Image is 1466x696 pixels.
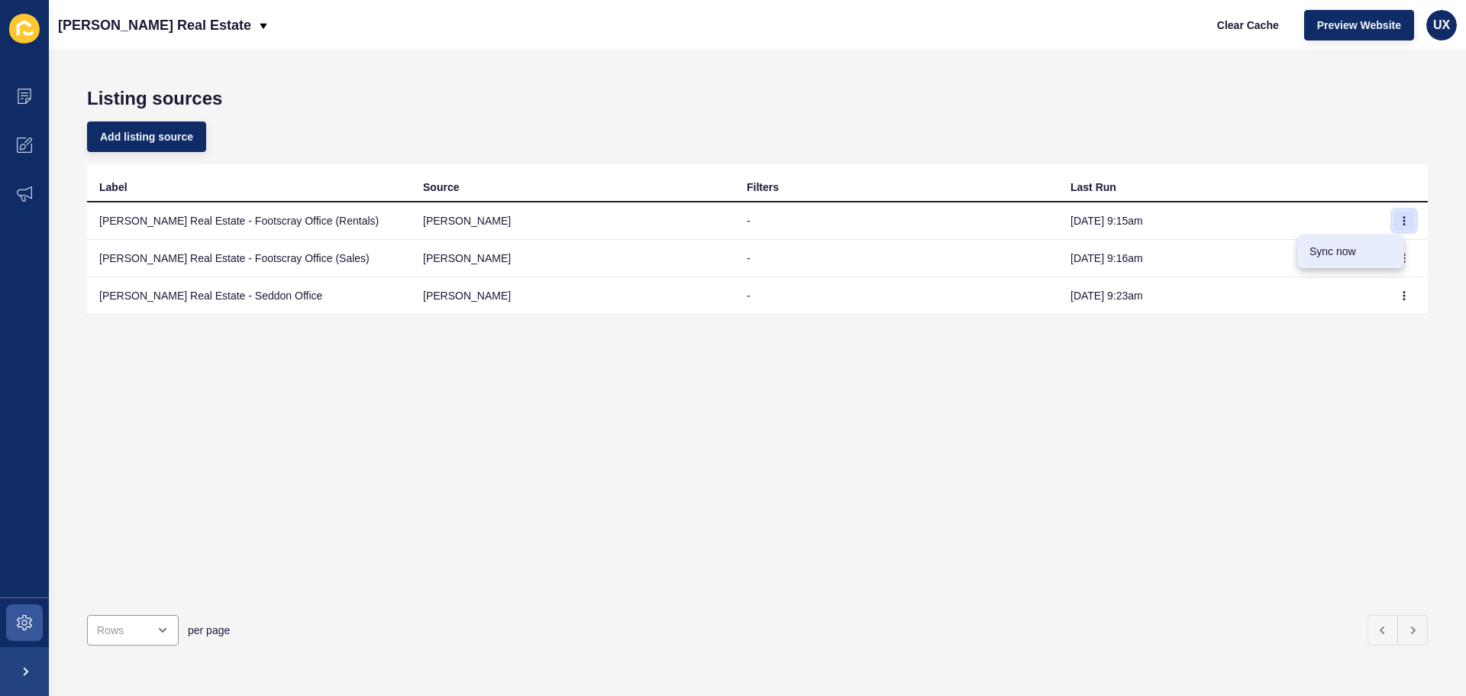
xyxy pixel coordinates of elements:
[87,121,206,152] button: Add listing source
[87,202,411,240] td: [PERSON_NAME] Real Estate - Footscray Office (Rentals)
[87,240,411,277] td: [PERSON_NAME] Real Estate - Footscray Office (Sales)
[423,180,459,195] div: Source
[58,6,251,44] p: [PERSON_NAME] Real Estate
[1433,18,1450,33] span: UX
[735,202,1058,240] td: -
[1217,18,1279,33] span: Clear Cache
[100,129,193,144] span: Add listing source
[1058,202,1382,240] td: [DATE] 9:15am
[99,180,128,195] div: Label
[87,88,1428,109] h1: Listing sources
[1297,235,1404,268] a: Sync now
[411,277,735,315] td: [PERSON_NAME]
[735,240,1058,277] td: -
[1204,10,1292,40] button: Clear Cache
[1304,10,1414,40] button: Preview Website
[411,240,735,277] td: [PERSON_NAME]
[1070,180,1116,195] div: Last Run
[747,180,779,195] div: Filters
[188,623,230,638] span: per page
[1058,240,1382,277] td: [DATE] 9:16am
[735,277,1058,315] td: -
[411,202,735,240] td: [PERSON_NAME]
[87,615,179,646] div: open menu
[1058,277,1382,315] td: [DATE] 9:23am
[1317,18,1401,33] span: Preview Website
[87,277,411,315] td: [PERSON_NAME] Real Estate - Seddon Office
